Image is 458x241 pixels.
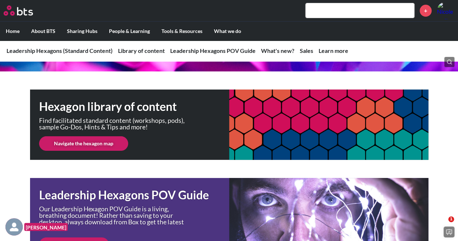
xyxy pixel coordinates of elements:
[433,216,451,234] iframe: Intercom live chat
[5,218,23,236] img: F
[118,47,165,54] a: Library of content
[25,22,61,41] label: About BTS
[261,47,294,54] a: What's new?
[4,5,46,16] a: Go home
[39,136,128,151] a: Navigate the hexagon map
[420,5,432,17] a: +
[103,22,156,41] label: People & Learning
[39,206,191,231] p: Our Leadership Hexagon POV Guide is a living, breathing document! Rather than saving to your desk...
[39,117,191,130] p: Find facilitated standard content (workshops, pods), sample Go-Dos, Hints & Tips and more!
[319,47,348,54] a: Learn more
[448,216,454,222] span: 1
[61,22,103,41] label: Sharing Hubs
[7,47,113,54] a: Leadership Hexagons (Standard Content)
[156,22,208,41] label: Tools & Resources
[208,22,247,41] label: What we do
[437,2,454,19] a: Profile
[24,223,68,231] figcaption: [PERSON_NAME]
[300,47,313,54] a: Sales
[170,47,256,54] a: Leadership Hexagons POV Guide
[39,187,229,203] h1: Leadership Hexagons POV Guide
[4,5,33,16] img: BTS Logo
[437,2,454,19] img: Nicole Gams
[39,99,229,115] h1: Hexagon library of content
